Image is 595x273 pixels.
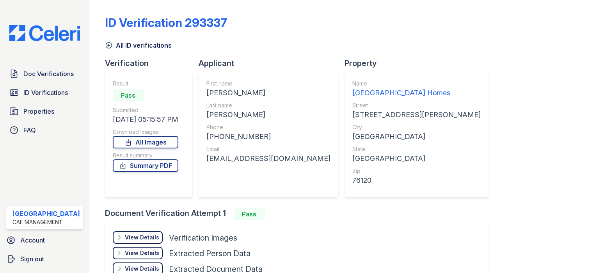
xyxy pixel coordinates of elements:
div: Zip [352,167,481,175]
div: Submitted [113,106,178,114]
div: Document Verification Attempt 1 [105,208,495,220]
a: Sign out [3,251,86,267]
div: First name [206,80,330,87]
img: CE_Logo_Blue-a8612792a0a2168367f1c8372b55b34899dd931a85d93a1a3d3e32e68fde9ad4.png [3,25,86,41]
a: FAQ [6,122,83,138]
a: All ID verifications [105,41,172,50]
div: [GEOGRAPHIC_DATA] [352,153,481,164]
a: ID Verifications [6,85,83,100]
span: FAQ [23,125,36,135]
div: City [352,123,481,131]
a: Name [GEOGRAPHIC_DATA] Homes [352,80,481,98]
div: Result [113,80,178,87]
div: Pass [113,89,144,102]
div: Extracted Person Data [169,248,250,259]
span: Properties [23,107,54,116]
div: Phone [206,123,330,131]
div: Name [352,80,481,87]
div: View Details [125,265,159,273]
div: State [352,145,481,153]
div: CAF Management [12,218,80,226]
span: Sign out [20,254,44,264]
div: Street [352,102,481,109]
a: All Images [113,136,178,148]
div: Property [345,58,495,69]
div: ID Verification 293337 [105,16,227,30]
div: Verification Images [169,232,237,243]
div: Result summary [113,152,178,159]
div: [PERSON_NAME] [206,87,330,98]
span: ID Verifications [23,88,68,97]
div: [DATE] 05:15:57 PM [113,114,178,125]
span: Account [20,236,45,245]
div: [GEOGRAPHIC_DATA] [352,131,481,142]
div: View Details [125,234,159,241]
div: [EMAIL_ADDRESS][DOMAIN_NAME] [206,153,330,164]
div: View Details [125,249,159,257]
div: [PERSON_NAME] [206,109,330,120]
a: Properties [6,103,83,119]
div: Verification [105,58,199,69]
div: [GEOGRAPHIC_DATA] [12,209,80,218]
div: Applicant [199,58,345,69]
div: 76120 [352,175,481,186]
a: Account [3,232,86,248]
div: [STREET_ADDRESS][PERSON_NAME] [352,109,481,120]
div: [PHONE_NUMBER] [206,131,330,142]
span: Doc Verifications [23,69,74,79]
div: Email [206,145,330,153]
div: Pass [234,208,265,220]
div: Last name [206,102,330,109]
div: Download Images [113,128,178,136]
div: [GEOGRAPHIC_DATA] Homes [352,87,481,98]
a: Doc Verifications [6,66,83,82]
a: Summary PDF [113,159,178,172]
